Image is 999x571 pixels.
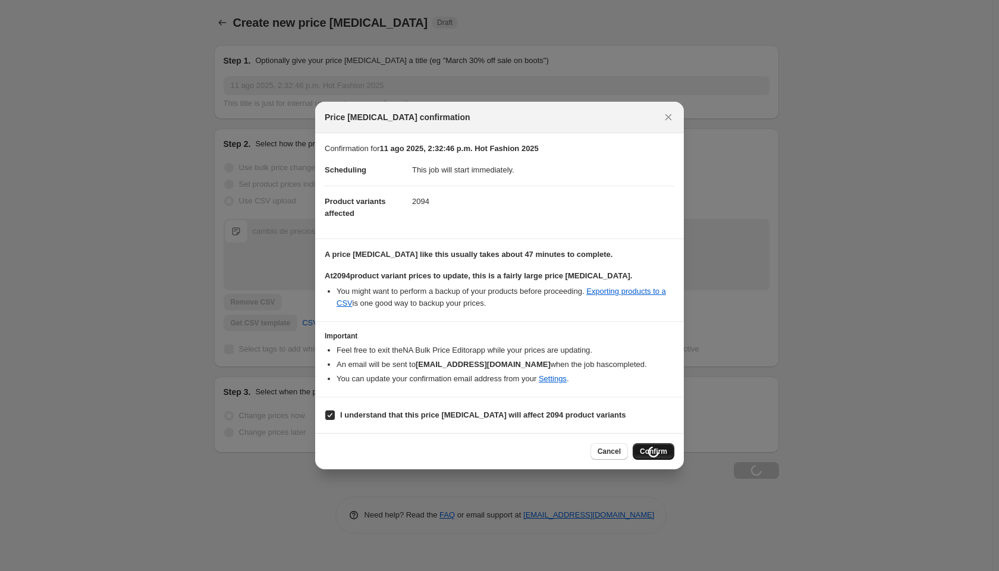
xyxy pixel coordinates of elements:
li: You might want to perform a backup of your products before proceeding. is one good way to backup ... [337,285,674,309]
li: An email will be sent to when the job has completed . [337,359,674,371]
li: You can update your confirmation email address from your . [337,373,674,385]
b: A price [MEDICAL_DATA] like this usually takes about 47 minutes to complete. [325,250,612,259]
b: I understand that this price [MEDICAL_DATA] will affect 2094 product variants [340,410,626,419]
button: Cancel [590,443,628,460]
b: [EMAIL_ADDRESS][DOMAIN_NAME] [416,360,551,369]
span: Price [MEDICAL_DATA] confirmation [325,111,470,123]
dd: This job will start immediately. [412,155,674,186]
b: At 2094 product variant prices to update, this is a fairly large price [MEDICAL_DATA]. [325,271,632,280]
dd: 2094 [412,186,674,217]
a: Settings [539,374,567,383]
span: Product variants affected [325,197,386,218]
button: Close [660,109,677,126]
span: Scheduling [325,165,366,174]
h3: Important [325,331,674,341]
span: Cancel [598,447,621,456]
p: Confirmation for [325,143,674,155]
a: Exporting products to a CSV [337,287,666,308]
li: Feel free to exit the NA Bulk Price Editor app while your prices are updating. [337,344,674,356]
b: 11 ago 2025, 2:32:46 p.m. Hot Fashion 2025 [379,144,538,153]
